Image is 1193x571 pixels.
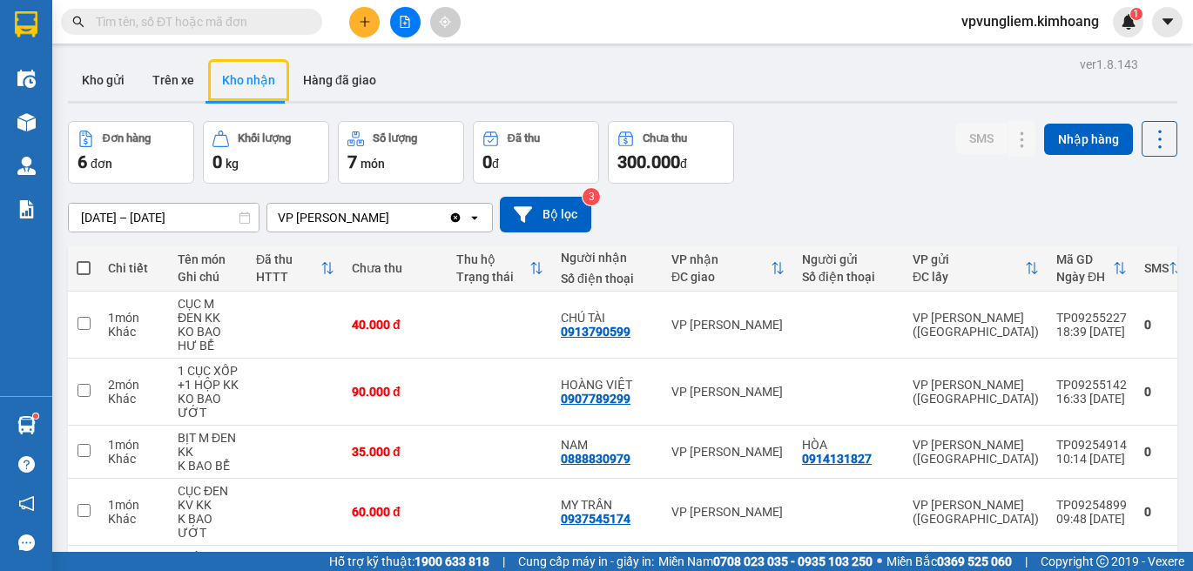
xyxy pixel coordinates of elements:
img: warehouse-icon [17,70,36,88]
div: ver 1.8.143 [1080,55,1138,74]
div: 0 [1144,318,1183,332]
div: VP [PERSON_NAME] ([GEOGRAPHIC_DATA]) [913,498,1039,526]
div: 1 món [108,498,160,512]
div: Đã thu [508,132,540,144]
div: NAM [561,438,654,452]
div: VP [PERSON_NAME] ([GEOGRAPHIC_DATA]) [913,311,1039,339]
span: vpvungliem.kimhoang [947,10,1113,32]
th: Toggle SortBy [1048,245,1136,292]
div: CỤC M ĐEN KK [178,297,239,325]
span: | [1025,552,1028,571]
div: Người nhận [561,251,654,265]
div: 1 món [108,438,160,452]
span: Hỗ trợ kỹ thuật: [329,552,489,571]
img: warehouse-icon [17,416,36,434]
div: Người gửi [802,252,895,266]
span: plus [359,16,371,28]
div: VP [PERSON_NAME] ([GEOGRAPHIC_DATA]) [913,378,1039,406]
img: solution-icon [17,200,36,218]
div: CHÚ TÀI [561,311,654,325]
div: TP09254899 [1056,498,1127,512]
div: Chưa thu [643,132,687,144]
div: HÒA [802,438,895,452]
div: 0 [1144,445,1183,459]
div: VP [PERSON_NAME] [671,505,785,519]
div: 09:48 [DATE] [1056,512,1127,526]
strong: 1900 633 818 [415,554,489,568]
button: plus [349,7,380,37]
button: Chưa thu300.000đ [608,121,734,184]
button: caret-down [1152,7,1183,37]
div: Ngày ĐH [1056,270,1113,284]
div: HTTT [256,270,320,284]
div: SMS [1144,261,1169,275]
span: 1 [1133,8,1139,20]
div: Chưa thu [352,261,439,275]
div: Khác [108,512,160,526]
div: Khác [108,452,160,466]
div: 60.000 đ [352,505,439,519]
div: Số điện thoại [561,272,654,285]
div: K BAO ƯỚT [178,512,239,540]
strong: 0708 023 035 - 0935 103 250 [713,554,873,568]
div: Đã thu [256,252,320,266]
span: copyright [1096,555,1109,568]
div: Tên món [178,252,239,266]
div: 0907789299 [561,392,630,406]
span: 0 [482,151,492,172]
strong: 0369 525 060 [937,554,1012,568]
sup: 1 [33,413,38,419]
th: Toggle SortBy [663,245,793,292]
sup: 3 [583,188,600,205]
span: kg [226,157,239,171]
button: Hàng đã giao [289,59,390,101]
img: warehouse-icon [17,113,36,131]
input: Tìm tên, số ĐT hoặc mã đơn [96,12,301,31]
button: file-add [390,7,421,37]
button: Số lượng7món [338,121,464,184]
span: Miền Nam [658,552,873,571]
span: Miền Bắc [886,552,1012,571]
sup: 1 [1130,8,1142,20]
div: Khác [108,392,160,406]
div: Chi tiết [108,261,160,275]
span: đơn [91,157,112,171]
span: món [361,157,385,171]
button: Bộ lọc [500,197,591,232]
span: | [502,552,505,571]
div: VP [PERSON_NAME] ([GEOGRAPHIC_DATA]) [913,438,1039,466]
div: 0937545174 [561,512,630,526]
div: 0914131827 [802,452,872,466]
img: icon-new-feature [1121,14,1136,30]
span: question-circle [18,456,35,473]
div: TP09255142 [1056,378,1127,392]
div: 2 món [108,378,160,392]
div: VP gửi [913,252,1025,266]
span: 6 [78,151,87,172]
span: caret-down [1160,14,1176,30]
div: Thu hộ [456,252,529,266]
img: logo-vxr [15,11,37,37]
div: CỤC ĐEN KV KK [178,484,239,512]
div: ĐC giao [671,270,771,284]
span: ⚪️ [877,558,882,565]
div: 10:14 [DATE] [1056,452,1127,466]
div: Mã GD [1056,252,1113,266]
svg: open [468,211,482,225]
input: Selected VP Vũng Liêm. [391,209,393,226]
button: Đã thu0đ [473,121,599,184]
span: đ [492,157,499,171]
span: search [72,16,84,28]
div: TP09254914 [1056,438,1127,452]
div: Đơn hàng [103,132,151,144]
span: message [18,534,35,551]
div: 18:39 [DATE] [1056,325,1127,339]
div: VP [PERSON_NAME] [671,318,785,332]
div: 0 [1144,505,1183,519]
div: TP09255227 [1056,311,1127,325]
th: Toggle SortBy [247,245,343,292]
div: Trạng thái [456,270,529,284]
div: Khác [108,325,160,339]
img: warehouse-icon [17,157,36,175]
button: Trên xe [138,59,208,101]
